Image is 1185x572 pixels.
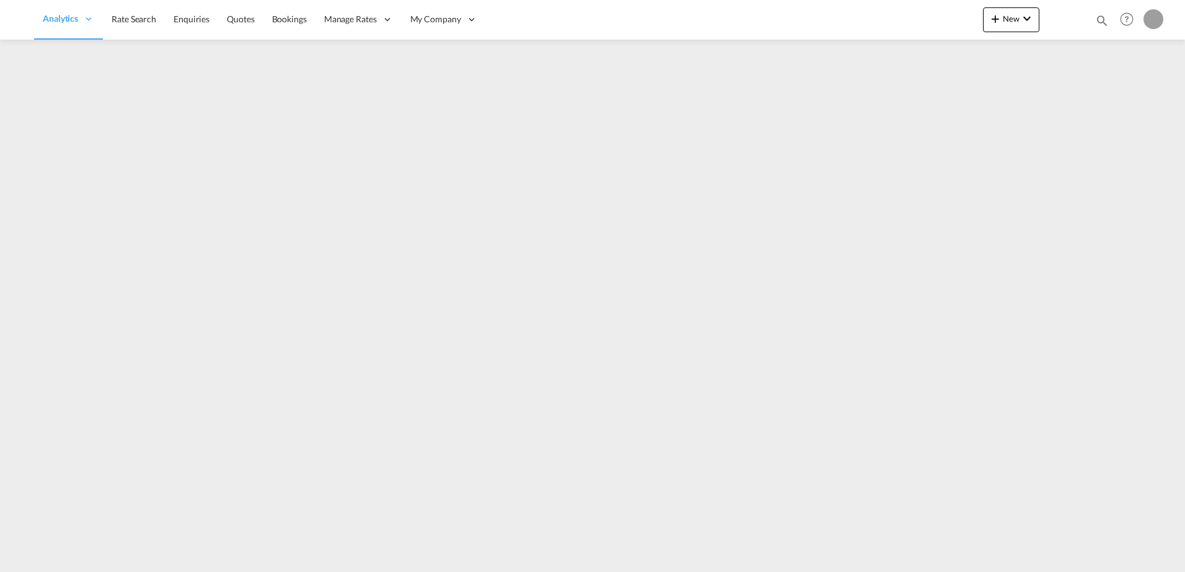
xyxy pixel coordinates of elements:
span: Analytics [43,12,78,25]
div: Help [1116,9,1143,31]
span: Quotes [227,14,254,24]
span: Help [1116,9,1137,30]
md-icon: icon-magnify [1095,14,1109,27]
div: icon-magnify [1095,14,1109,32]
md-icon: icon-plus 400-fg [988,11,1003,26]
span: Manage Rates [324,13,377,25]
span: My Company [410,13,461,25]
span: New [988,14,1034,24]
md-icon: icon-chevron-down [1020,11,1034,26]
span: Enquiries [174,14,209,24]
button: icon-plus 400-fgNewicon-chevron-down [983,7,1039,32]
span: Rate Search [112,14,156,24]
span: Bookings [272,14,307,24]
